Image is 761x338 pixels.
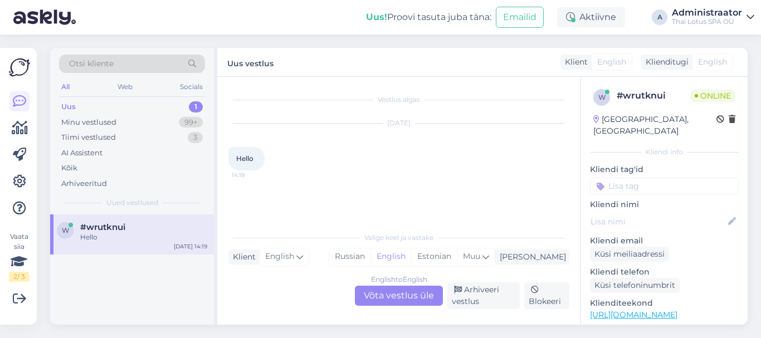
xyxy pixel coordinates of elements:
p: Vaata edasi ... [590,324,739,334]
span: English [265,251,294,263]
div: All [59,80,72,94]
div: Küsi meiliaadressi [590,247,669,262]
p: Klienditeekond [590,297,739,309]
div: Uus [61,101,76,112]
p: Kliendi telefon [590,266,739,278]
div: Estonian [411,248,457,265]
div: Klient [560,56,588,68]
div: Vaata siia [9,232,29,282]
div: Arhiveeritud [61,178,107,189]
img: Askly Logo [9,57,30,78]
div: Arhiveeri vestlus [447,282,520,309]
p: Kliendi nimi [590,199,739,210]
div: Minu vestlused [61,117,116,128]
div: Klienditugi [641,56,689,68]
div: Web [115,80,135,94]
div: 3 [188,132,203,143]
div: Vestlus algas [228,95,569,105]
div: Tiimi vestlused [61,132,116,143]
div: 99+ [179,117,203,128]
p: Kliendi email [590,235,739,247]
span: English [698,56,727,68]
a: AdministraatorThai Lotus SPA OÜ [672,8,754,26]
input: Lisa nimi [591,215,726,228]
span: Hello [236,154,253,163]
div: Valige keel ja vastake [228,233,569,243]
a: [URL][DOMAIN_NAME] [590,310,677,320]
div: 1 [189,101,203,112]
div: Socials [178,80,205,94]
span: w [598,93,606,101]
div: English [370,248,411,265]
div: Aktiivne [557,7,625,27]
span: Muu [463,251,480,261]
div: Kõik [61,163,77,174]
span: #wrutknui [80,222,125,232]
b: Uus! [366,12,387,22]
div: A [652,9,667,25]
div: # wrutknui [617,89,690,102]
label: Uus vestlus [227,55,274,70]
div: Proovi tasuta juba täna: [366,11,491,24]
div: [PERSON_NAME] [495,251,566,263]
span: w [62,226,69,234]
div: Thai Lotus SPA OÜ [672,17,742,26]
div: 2 / 3 [9,272,29,282]
div: Klient [228,251,256,263]
div: AI Assistent [61,148,103,159]
div: Administraator [672,8,742,17]
div: English to English [371,275,427,285]
button: Emailid [496,7,544,28]
div: Võta vestlus üle [355,286,443,306]
div: Hello [80,232,207,242]
div: Russian [329,248,370,265]
div: Küsi telefoninumbrit [590,278,680,293]
span: English [597,56,626,68]
div: Kliendi info [590,147,739,157]
span: Otsi kliente [69,58,114,70]
div: [DATE] 14:19 [174,242,207,251]
span: Online [690,90,735,102]
div: [GEOGRAPHIC_DATA], [GEOGRAPHIC_DATA] [593,114,716,137]
p: Kliendi tag'id [590,164,739,175]
span: 14:19 [232,171,274,179]
input: Lisa tag [590,178,739,194]
div: [DATE] [228,118,569,128]
div: Blokeeri [524,282,569,309]
span: Uued vestlused [106,198,158,208]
